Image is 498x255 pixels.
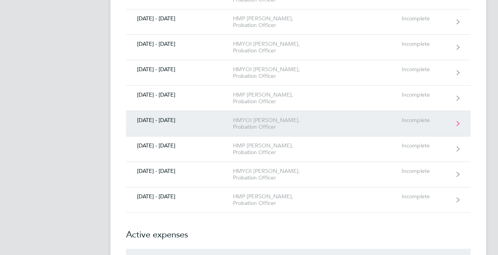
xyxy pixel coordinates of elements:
[126,9,471,35] a: [DATE] - [DATE]HMP [PERSON_NAME], Probation OfficerIncomplete
[402,168,450,174] div: Incomplete
[402,92,450,98] div: Incomplete
[126,117,233,124] div: [DATE] - [DATE]
[126,60,471,86] a: [DATE] - [DATE]HMYOI [PERSON_NAME], Probation OfficerIncomplete
[402,193,450,200] div: Incomplete
[402,66,450,73] div: Incomplete
[126,168,233,174] div: [DATE] - [DATE]
[126,66,233,73] div: [DATE] - [DATE]
[402,142,450,149] div: Incomplete
[126,111,471,136] a: [DATE] - [DATE]HMYOI [PERSON_NAME], Probation OfficerIncomplete
[402,15,450,22] div: Incomplete
[402,117,450,124] div: Incomplete
[233,15,323,29] div: HMP [PERSON_NAME], Probation Officer
[126,213,471,249] h2: Active expenses
[126,187,471,213] a: [DATE] - [DATE]HMP [PERSON_NAME], Probation OfficerIncomplete
[126,136,471,162] a: [DATE] - [DATE]HMP [PERSON_NAME], Probation OfficerIncomplete
[233,142,323,156] div: HMP [PERSON_NAME], Probation Officer
[126,162,471,187] a: [DATE] - [DATE]HMYOI [PERSON_NAME], Probation OfficerIncomplete
[402,41,450,47] div: Incomplete
[233,117,323,130] div: HMYOI [PERSON_NAME], Probation Officer
[233,66,323,79] div: HMYOI [PERSON_NAME], Probation Officer
[233,193,323,207] div: HMP [PERSON_NAME], Probation Officer
[233,168,323,181] div: HMYOI [PERSON_NAME], Probation Officer
[233,41,323,54] div: HMYOI [PERSON_NAME], Probation Officer
[126,193,233,200] div: [DATE] - [DATE]
[233,92,323,105] div: HMP [PERSON_NAME], Probation Officer
[126,142,233,149] div: [DATE] - [DATE]
[126,41,233,47] div: [DATE] - [DATE]
[126,15,233,22] div: [DATE] - [DATE]
[126,86,471,111] a: [DATE] - [DATE]HMP [PERSON_NAME], Probation OfficerIncomplete
[126,92,233,98] div: [DATE] - [DATE]
[126,35,471,60] a: [DATE] - [DATE]HMYOI [PERSON_NAME], Probation OfficerIncomplete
